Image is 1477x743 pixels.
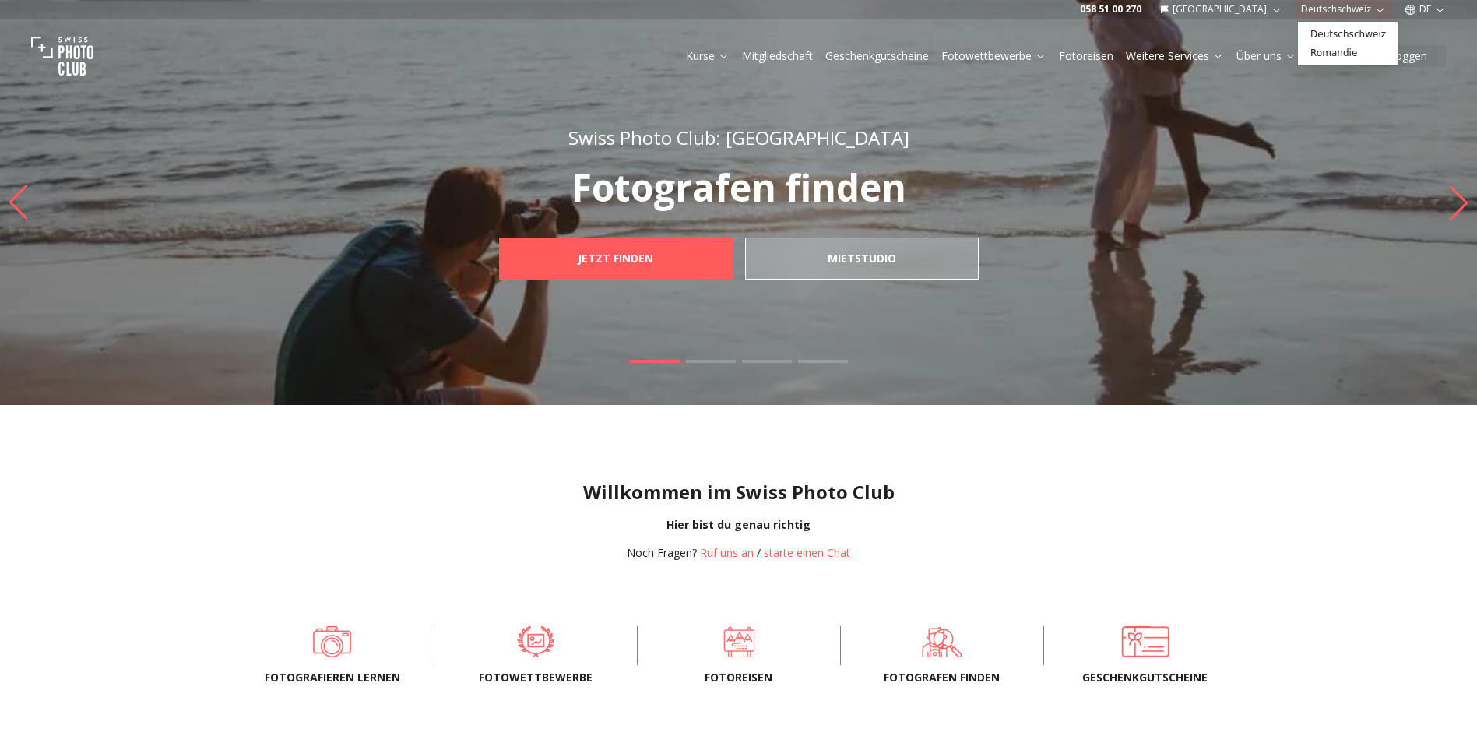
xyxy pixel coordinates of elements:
[866,670,1018,685] span: Fotografen finden
[1059,48,1113,64] a: Fotoreisen
[1298,22,1398,65] div: Deutschschweiz
[866,626,1018,657] a: Fotografen finden
[1080,3,1141,16] a: 058 51 00 270
[12,517,1465,533] div: Hier bist du genau richtig
[745,238,979,280] a: mietstudio
[1069,670,1222,685] span: Geschenkgutscheine
[1301,44,1395,62] a: Romandie
[736,45,819,67] button: Mitgliedschaft
[12,480,1465,505] h1: Willkommen im Swiss Photo Club
[935,45,1053,67] button: Fotowettbewerbe
[941,48,1046,64] a: Fotowettbewerbe
[663,670,815,685] span: Fotoreisen
[568,125,909,150] span: Swiss Photo Club: [GEOGRAPHIC_DATA]
[742,48,813,64] a: Mitgliedschaft
[256,626,409,657] a: Fotografieren lernen
[1069,626,1222,657] a: Geschenkgutscheine
[1301,25,1395,44] a: Deutschschweiz
[663,626,815,657] a: Fotoreisen
[686,48,730,64] a: Kurse
[1359,45,1446,67] button: Einloggen
[1053,45,1120,67] button: Fotoreisen
[578,251,653,266] b: JETZT FINDEN
[31,25,93,87] img: Swiss photo club
[1236,48,1296,64] a: Über uns
[459,626,612,657] a: Fotowettbewerbe
[819,45,935,67] button: Geschenkgutscheine
[1230,45,1303,67] button: Über uns
[1126,48,1224,64] a: Weitere Services
[1120,45,1230,67] button: Weitere Services
[459,670,612,685] span: Fotowettbewerbe
[828,251,896,266] b: mietstudio
[764,545,850,561] button: starte einen Chat
[700,545,754,560] a: Ruf uns an
[499,238,733,280] a: JETZT FINDEN
[825,48,929,64] a: Geschenkgutscheine
[465,169,1013,206] p: Fotografen finden
[627,545,850,561] div: /
[680,45,736,67] button: Kurse
[256,670,409,685] span: Fotografieren lernen
[627,545,697,560] span: Noch Fragen?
